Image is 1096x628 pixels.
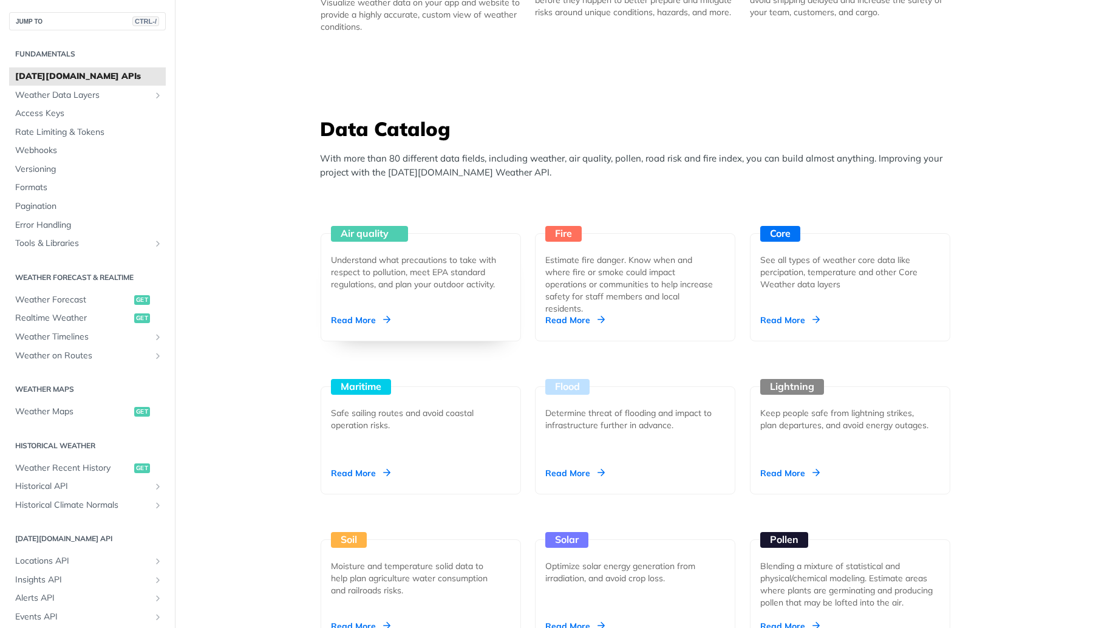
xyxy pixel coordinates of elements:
div: Lightning [760,379,824,395]
a: Core See all types of weather core data like percipation, temperature and other Core Weather data... [745,188,955,341]
button: Show subpages for Locations API [153,556,163,566]
a: Tools & LibrariesShow subpages for Tools & Libraries [9,234,166,253]
h2: Historical Weather [9,440,166,451]
span: Historical Climate Normals [15,499,150,511]
button: Show subpages for Historical API [153,482,163,491]
a: Pagination [9,197,166,216]
a: Lightning Keep people safe from lightning strikes, plan departures, and avoid energy outages. Rea... [745,341,955,494]
span: Alerts API [15,592,150,604]
a: Weather Mapsget [9,403,166,421]
span: Weather Maps [15,406,131,418]
a: Weather Recent Historyget [9,459,166,477]
div: Soil [331,532,367,548]
div: Read More [545,467,605,479]
a: Insights APIShow subpages for Insights API [9,571,166,589]
div: Core [760,226,800,242]
a: Realtime Weatherget [9,309,166,327]
div: Maritime [331,379,391,395]
button: Show subpages for Weather Timelines [153,332,163,342]
a: Weather Data LayersShow subpages for Weather Data Layers [9,86,166,104]
div: Keep people safe from lightning strikes, plan departures, and avoid energy outages. [760,407,930,431]
button: Show subpages for Weather on Routes [153,351,163,361]
a: Weather TimelinesShow subpages for Weather Timelines [9,328,166,346]
h2: Fundamentals [9,49,166,60]
span: Versioning [15,163,163,176]
button: Show subpages for Insights API [153,575,163,585]
a: Weather Forecastget [9,291,166,309]
span: Rate Limiting & Tokens [15,126,163,138]
a: Error Handling [9,216,166,234]
span: Weather Timelines [15,331,150,343]
div: See all types of weather core data like percipation, temperature and other Core Weather data layers [760,254,930,290]
span: Realtime Weather [15,312,131,324]
a: Webhooks [9,142,166,160]
div: Safe sailing routes and avoid coastal operation risks. [331,407,501,431]
span: Access Keys [15,108,163,120]
button: Show subpages for Weather Data Layers [153,90,163,100]
div: Moisture and temperature solid data to help plan agriculture water consumption and railroads risks. [331,560,501,596]
a: Rate Limiting & Tokens [9,123,166,142]
span: Weather Data Layers [15,89,150,101]
div: Read More [760,467,820,479]
button: Show subpages for Historical Climate Normals [153,500,163,510]
span: get [134,313,150,323]
span: Pagination [15,200,163,213]
a: [DATE][DOMAIN_NAME] APIs [9,67,166,86]
button: Show subpages for Alerts API [153,593,163,603]
a: Air quality Understand what precautions to take with respect to pollution, meet EPA standard regu... [316,188,526,341]
span: get [134,463,150,473]
span: Tools & Libraries [15,237,150,250]
span: Webhooks [15,145,163,157]
span: get [134,295,150,305]
span: Insights API [15,574,150,586]
a: Alerts APIShow subpages for Alerts API [9,589,166,607]
div: Solar [545,532,588,548]
h2: Weather Forecast & realtime [9,272,166,283]
a: Fire Estimate fire danger. Know when and where fire or smoke could impact operations or communiti... [530,188,740,341]
div: Optimize solar energy generation from irradiation, and avoid crop loss. [545,560,715,584]
a: Versioning [9,160,166,179]
div: Air quality [331,226,408,242]
span: CTRL-/ [132,16,159,26]
button: JUMP TOCTRL-/ [9,12,166,30]
span: Locations API [15,555,150,567]
div: Pollen [760,532,808,548]
a: Formats [9,179,166,197]
h2: [DATE][DOMAIN_NAME] API [9,533,166,544]
a: Access Keys [9,104,166,123]
div: Read More [331,467,390,479]
span: Error Handling [15,219,163,231]
div: Read More [760,314,820,326]
button: Show subpages for Events API [153,612,163,622]
div: Estimate fire danger. Know when and where fire or smoke could impact operations or communities to... [545,254,715,315]
a: Weather on RoutesShow subpages for Weather on Routes [9,347,166,365]
span: Weather on Routes [15,350,150,362]
span: Historical API [15,480,150,493]
div: Read More [545,314,605,326]
span: Events API [15,611,150,623]
a: Events APIShow subpages for Events API [9,608,166,626]
div: Fire [545,226,582,242]
button: Show subpages for Tools & Libraries [153,239,163,248]
a: Maritime Safe sailing routes and avoid coastal operation risks. Read More [316,341,526,494]
div: Blending a mixture of statistical and physical/chemical modeling. Estimate areas where plants are... [760,560,940,609]
span: get [134,407,150,417]
a: Historical Climate NormalsShow subpages for Historical Climate Normals [9,496,166,514]
div: Read More [331,314,390,326]
h2: Weather Maps [9,384,166,395]
div: Determine threat of flooding and impact to infrastructure further in advance. [545,407,715,431]
span: Weather Forecast [15,294,131,306]
a: Historical APIShow subpages for Historical API [9,477,166,496]
a: Flood Determine threat of flooding and impact to infrastructure further in advance. Read More [530,341,740,494]
p: With more than 80 different data fields, including weather, air quality, pollen, road risk and fi... [320,152,958,179]
h3: Data Catalog [320,115,958,142]
div: Flood [545,379,590,395]
div: Understand what precautions to take with respect to pollution, meet EPA standard regulations, and... [331,254,501,290]
a: Locations APIShow subpages for Locations API [9,552,166,570]
span: [DATE][DOMAIN_NAME] APIs [15,70,163,83]
span: Weather Recent History [15,462,131,474]
span: Formats [15,182,163,194]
